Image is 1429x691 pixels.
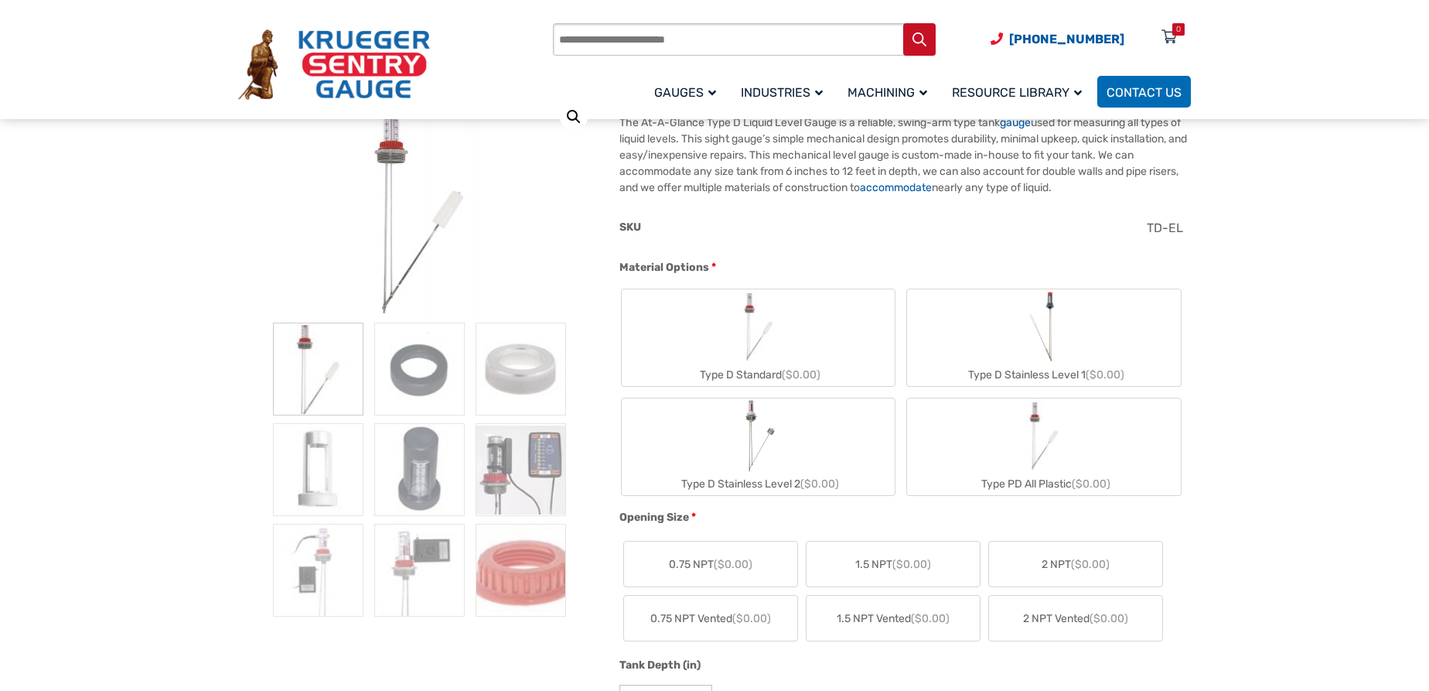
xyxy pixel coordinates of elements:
label: Type D Standard [622,289,895,386]
img: Krueger Sentry Gauge [238,29,430,101]
img: At A Glance - Image 3 [476,323,566,416]
span: Tank Depth (in) [619,659,701,672]
span: TD-EL [1147,221,1183,235]
span: ($0.00) [911,612,950,625]
span: ($0.00) [1071,558,1110,571]
div: Type D Stainless Level 2 [622,473,895,495]
img: At A Glance - Image 9 [476,524,566,617]
img: At A Glance - Image 2 [374,323,465,416]
span: Gauges [654,85,716,100]
img: At A Glance - Image 7 [273,524,363,617]
span: 1.5 NPT [855,556,931,573]
span: Machining [848,85,927,100]
label: Type D Stainless Level 1 [907,289,1181,386]
span: ($0.00) [714,558,752,571]
span: [PHONE_NUMBER] [1009,32,1124,46]
img: At A Glance [273,323,363,416]
img: At A Glance [326,91,512,323]
span: SKU [619,221,641,234]
span: Resource Library [952,85,1082,100]
p: The At-A-Glance Type D Liquid Level Gauge is a reliable, swing-arm type tank used for measuring a... [619,115,1191,196]
a: gauge [1000,116,1031,129]
div: Type D Stainless Level 1 [907,364,1181,386]
a: Machining [838,74,943,110]
a: Gauges [645,74,732,110]
span: ($0.00) [892,558,931,571]
img: Chemical Sight Gauge [1024,289,1065,364]
span: 0.75 NPT [669,556,752,573]
div: Type D Standard [622,364,895,386]
span: 2 NPT [1042,556,1110,573]
span: Material Options [619,261,709,274]
span: 2 NPT Vented [1023,611,1128,627]
span: ($0.00) [782,368,820,381]
span: ($0.00) [732,612,771,625]
a: View full-screen image gallery [560,103,588,131]
a: Resource Library [943,74,1097,110]
span: ($0.00) [1090,612,1128,625]
img: At A Glance - Image 8 [374,524,465,617]
span: Industries [741,85,823,100]
label: Type D Stainless Level 2 [622,399,895,495]
span: Opening Size [619,511,689,524]
div: Type PD All Plastic [907,473,1181,495]
span: Contact Us [1107,85,1182,100]
abbr: required [711,259,716,275]
span: ($0.00) [1072,477,1110,491]
a: Phone Number (920) 434-8860 [991,29,1124,49]
span: ($0.00) [800,477,839,491]
abbr: required [691,509,696,525]
a: Contact Us [1097,76,1191,108]
label: Type PD All Plastic [907,399,1181,495]
span: 1.5 NPT Vented [837,611,950,627]
a: Industries [732,74,838,110]
span: ($0.00) [1086,368,1124,381]
img: At A Glance - Image 6 [476,423,566,516]
div: 0 [1176,23,1181,36]
a: accommodate [860,181,932,194]
span: 0.75 NPT Vented [650,611,771,627]
img: At A Glance - Image 5 [374,423,465,516]
img: At A Glance - Image 4 [273,423,363,516]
